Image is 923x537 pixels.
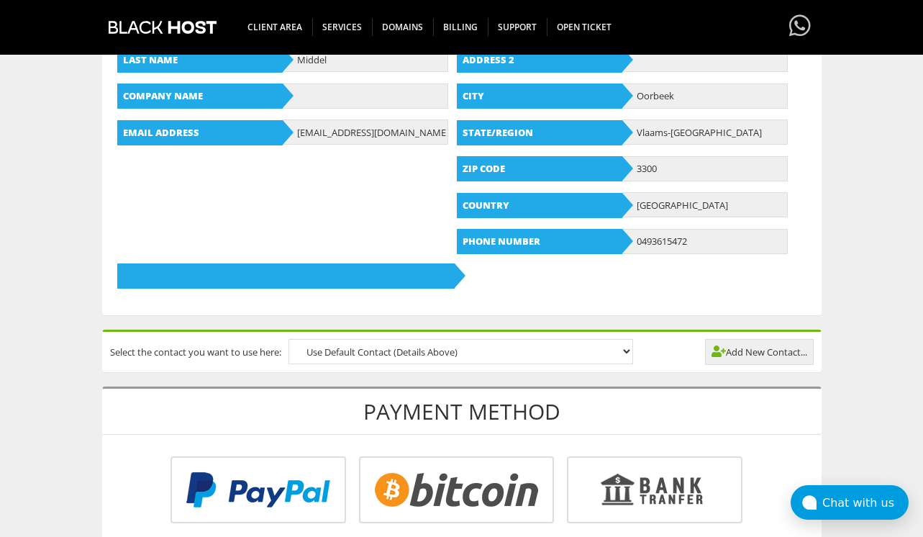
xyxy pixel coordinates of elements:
span: SERVICES [312,18,373,36]
a: Add New Contact... [705,339,814,365]
span: Billing [433,18,488,36]
img: Bank%20Transfer.png [567,456,742,523]
b: Email Address [117,120,283,145]
b: Phone Number [457,229,622,254]
button: Chat with us [791,485,909,520]
b: Company Name [117,84,283,109]
span: CLIENT AREA [237,18,313,36]
span: Open Ticket [547,18,622,36]
div: Select the contact you want to use here: [103,332,821,371]
h1: Payment Method [103,389,821,435]
b: State/Region [457,120,622,145]
span: Support [488,18,547,36]
img: PayPal.png [170,456,346,523]
b: Address 2 [457,48,622,73]
span: Domains [372,18,434,36]
img: Bitcoin.png [359,456,554,523]
b: Zip Code [457,156,622,181]
div: Chat with us [822,496,909,510]
b: Last Name [117,48,283,73]
b: Country [457,193,622,218]
b: City [457,84,622,109]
